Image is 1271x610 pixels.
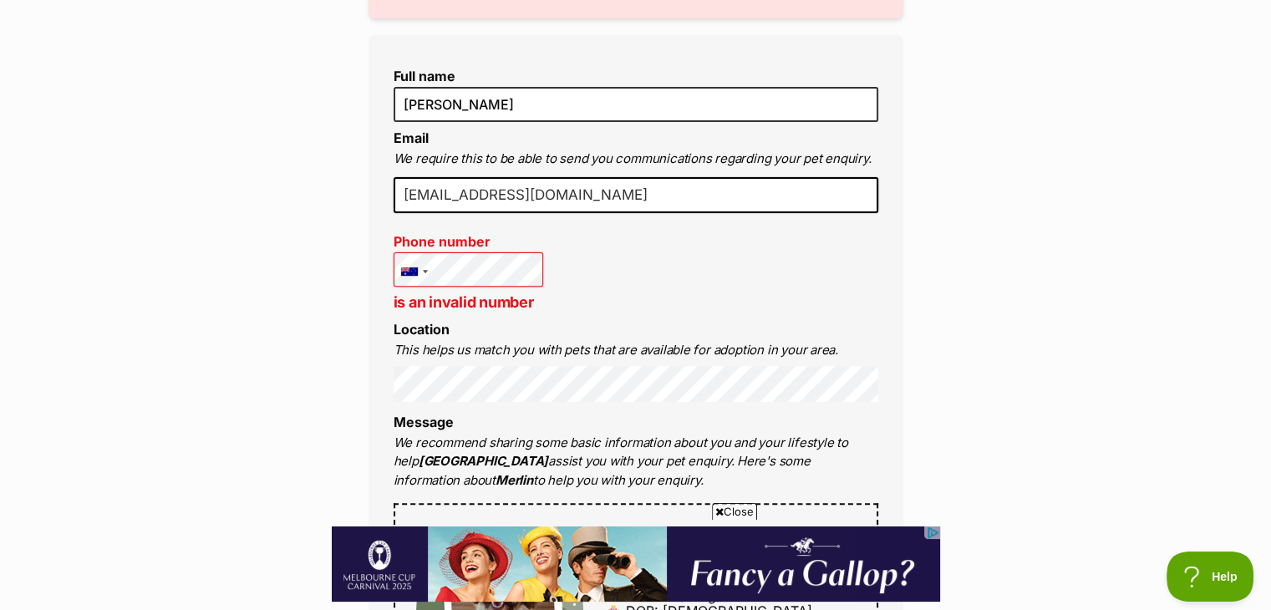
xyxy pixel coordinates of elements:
[496,472,533,488] strong: Merlin
[394,434,878,491] p: We recommend sharing some basic information about you and your lifestyle to help assist you with ...
[332,526,940,602] iframe: Advertisement
[394,253,433,290] div: Australia: +61
[394,150,878,169] p: We require this to be able to send you communications regarding your pet enquiry.
[419,453,548,469] strong: [GEOGRAPHIC_DATA]
[394,341,878,360] p: This helps us match you with pets that are available for adoption in your area.
[394,130,429,146] label: Email
[394,69,878,84] label: Full name
[394,414,454,430] label: Message
[394,234,544,249] label: Phone number
[394,87,878,122] input: E.g. Jimmy Chew
[1167,552,1254,602] iframe: Help Scout Beacon - Open
[394,291,544,313] p: is an invalid number
[394,321,450,338] label: Location
[712,503,757,520] span: Close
